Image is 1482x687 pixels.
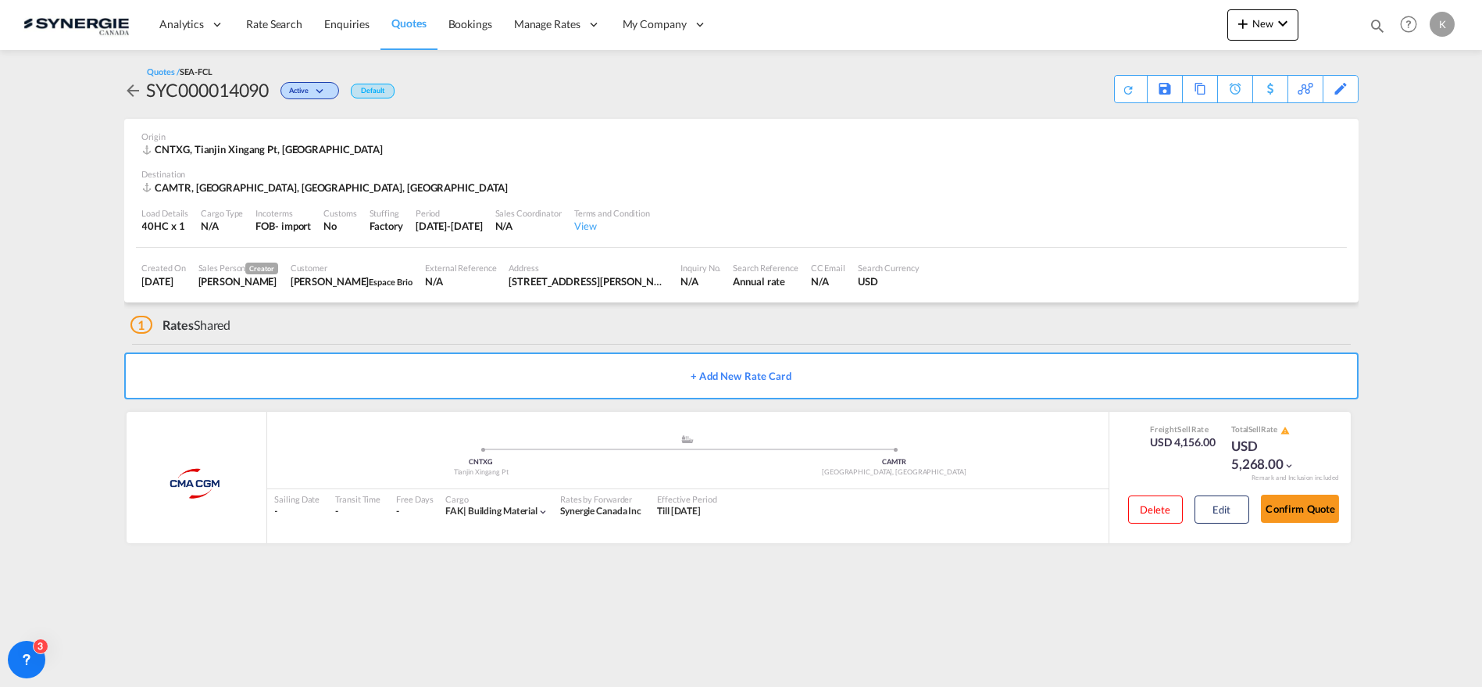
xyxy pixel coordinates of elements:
div: CNTXG [275,457,688,467]
div: CC Email [811,262,845,274]
div: Created On [142,262,186,274]
span: Creator [245,263,277,274]
div: Effective Period [657,493,716,505]
span: Active [289,86,312,101]
md-icon: icon-chevron-down [312,88,331,96]
span: Till [DATE] [657,505,701,517]
div: building material [445,505,537,518]
div: Synergie Canada Inc [560,505,641,518]
md-icon: icon-chevron-down [1273,14,1292,33]
span: Help [1395,11,1422,38]
div: Stuffing [370,207,403,219]
span: Quotes [391,16,426,30]
div: Rates by Forwarder [560,493,641,505]
div: 15 Aug 2025 [142,274,186,288]
span: Sell [1248,424,1261,434]
span: Synergie Canada Inc [560,505,641,517]
div: 1200 ave saint-jean Baptiste bur 112 [509,274,668,288]
div: Change Status Here [269,77,343,102]
button: icon-alert [1279,424,1290,436]
img: CMA CGM [156,464,235,503]
span: Rate Search [246,17,302,30]
div: No [323,219,356,233]
div: Sales Coordinator [495,207,562,219]
div: Sales Person [198,262,278,274]
div: Terms and Condition [574,207,650,219]
div: Inquiry No. [680,262,720,274]
div: Quote PDF is not available at this time [1123,76,1139,96]
div: N/A [811,274,845,288]
div: USD 5,268.00 [1231,437,1309,474]
div: K [1430,12,1455,37]
div: USD [858,274,920,288]
div: View [574,219,650,233]
div: - [335,505,380,518]
div: icon-arrow-left [124,77,147,102]
span: Espace Brio [369,277,412,287]
span: Analytics [159,16,204,32]
md-icon: assets/icons/custom/ship-fill.svg [678,435,697,443]
div: Search Reference [733,262,798,274]
span: FAK [445,505,468,517]
span: 1 [130,316,153,334]
button: Delete [1128,496,1183,524]
span: Sell [1177,424,1191,434]
span: Manage Rates [514,16,580,32]
div: Patrick Demers [291,274,413,288]
div: N/A [425,274,496,288]
span: My Company [623,16,687,32]
div: Karen Mercier [198,274,278,288]
div: CAMTR, Montreal, QC, Americas [142,181,512,195]
div: External Reference [425,262,496,274]
span: Bookings [448,17,492,30]
div: Freight Rate [1150,424,1216,435]
div: Till 30 Apr 2026 [657,505,701,518]
span: New [1234,17,1292,30]
div: Shared [130,317,231,334]
div: [GEOGRAPHIC_DATA], [GEOGRAPHIC_DATA] [687,467,1101,478]
div: icon-magnify [1369,17,1386,41]
button: + Add New Rate Card [124,352,1359,399]
div: Incoterms [255,207,311,219]
button: icon-plus 400-fgNewicon-chevron-down [1227,9,1298,41]
div: Tianjin Xingang Pt [275,467,688,478]
md-icon: icon-chevron-down [537,506,548,517]
div: CNTXG, Tianjin Xingang Pt, Asia Pacific [142,142,387,156]
div: Destination [142,168,1341,180]
div: - [396,505,399,518]
div: SYC000014090 [147,77,270,102]
div: Remark and Inclusion included [1240,474,1351,482]
div: Load Details [142,207,189,219]
div: 40HC x 1 [142,219,189,233]
md-icon: icon-arrow-left [124,81,143,100]
div: Sailing Date [275,493,320,505]
div: Annual rate [733,274,798,288]
div: - import [275,219,311,233]
div: USD 4,156.00 [1150,435,1216,450]
div: Change Status Here [280,82,339,99]
div: N/A [201,219,243,233]
md-icon: icon-alert [1280,426,1290,435]
div: Cargo Type [201,207,243,219]
div: Address [509,262,668,274]
button: Confirm Quote [1261,495,1339,523]
div: Save As Template [1148,76,1182,102]
div: Customs [323,207,356,219]
md-icon: icon-refresh [1121,82,1136,97]
div: Quotes /SEA-FCL [148,66,213,77]
div: Period [416,207,483,219]
div: - [275,505,320,518]
div: Transit Time [335,493,380,505]
span: SEA-FCL [180,66,212,77]
div: Free Days [396,493,434,505]
div: Total Rate [1231,424,1309,436]
div: Search Currency [858,262,920,274]
div: Customer [291,262,413,274]
div: 30 Apr 2026 [416,219,483,233]
span: | [463,505,466,517]
div: N/A [495,219,562,233]
span: Enquiries [324,17,370,30]
md-icon: icon-chevron-down [1284,460,1295,471]
div: Factory Stuffing [370,219,403,233]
